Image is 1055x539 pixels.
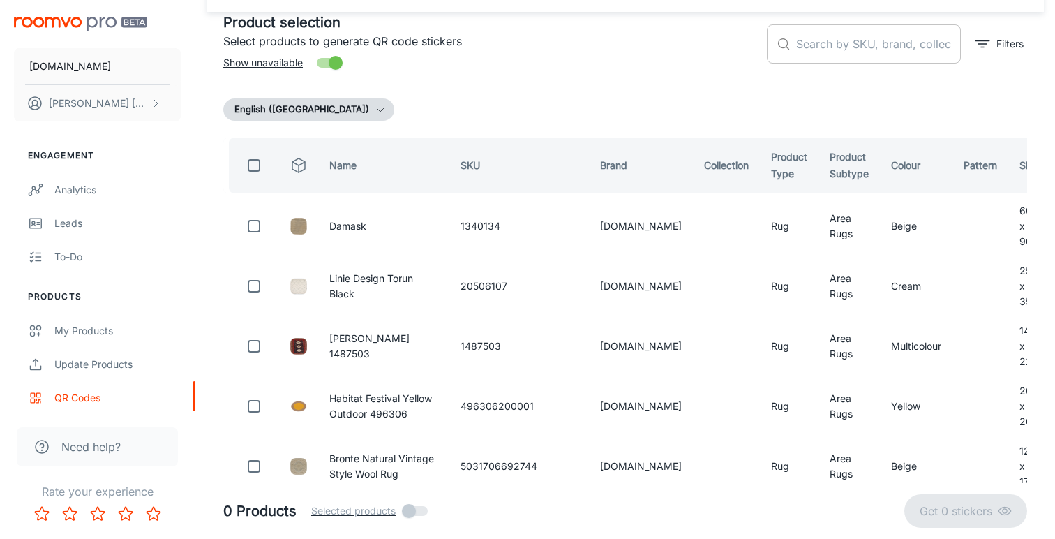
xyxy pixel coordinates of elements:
th: Collection [693,138,760,193]
td: [DOMAIN_NAME] [589,379,693,434]
button: Rate 4 star [112,500,140,528]
td: 496306200001 [449,379,589,434]
div: Analytics [54,182,181,198]
div: Update Products [54,357,181,372]
td: Area Rugs [818,319,880,374]
h5: Product selection [223,12,756,33]
td: Beige [880,439,952,494]
td: Beige [880,199,952,253]
td: Rug [760,319,818,374]
button: [DOMAIN_NAME] [14,48,181,84]
th: Name [318,138,449,193]
button: Rate 1 star [28,500,56,528]
td: [DOMAIN_NAME] [589,199,693,253]
td: Rug [760,259,818,313]
th: Product Subtype [818,138,880,193]
button: English ([GEOGRAPHIC_DATA]) [223,98,394,121]
td: 1340134 [449,199,589,253]
input: Search by SKU, brand, collection... [796,24,961,64]
td: Rug [760,439,818,494]
td: [PERSON_NAME] 1487503 [318,319,449,374]
p: Select products to generate QR code stickers [223,33,756,50]
td: Rug [760,379,818,434]
p: Filters [996,36,1024,52]
td: Area Rugs [818,439,880,494]
p: Rate your experience [11,483,184,500]
td: Cream [880,259,952,313]
td: Yellow [880,379,952,434]
th: Colour [880,138,952,193]
td: 1487503 [449,319,589,374]
td: Multicolour [880,319,952,374]
th: Product Type [760,138,818,193]
div: My Products [54,323,181,339]
button: Rate 3 star [84,500,112,528]
td: Area Rugs [818,259,880,313]
td: Damask [318,199,449,253]
div: QR Codes [54,390,181,406]
td: 5031706692744 [449,439,589,494]
td: [DOMAIN_NAME] [589,259,693,313]
td: 20506107 [449,259,589,313]
span: Need help? [61,438,121,455]
button: filter [972,33,1027,55]
td: [DOMAIN_NAME] [589,319,693,374]
button: [PERSON_NAME] [PERSON_NAME] [14,85,181,121]
div: Leads [54,216,181,231]
span: Selected products [311,503,396,519]
th: SKU [449,138,589,193]
td: Habitat Festival Yellow Outdoor 496306 [318,379,449,434]
p: [PERSON_NAME] [PERSON_NAME] [49,96,147,111]
div: To-do [54,249,181,265]
th: Brand [589,138,693,193]
td: Area Rugs [818,199,880,253]
td: Rug [760,199,818,253]
button: Rate 2 star [56,500,84,528]
td: Linie Design Torun Black [318,259,449,313]
h5: 0 Products [223,501,297,522]
button: Rate 5 star [140,500,167,528]
p: [DOMAIN_NAME] [29,59,111,74]
td: Area Rugs [818,379,880,434]
th: Pattern [952,138,1008,193]
td: Bronte Natural Vintage Style Wool Rug [318,439,449,494]
td: [DOMAIN_NAME] [589,439,693,494]
span: Show unavailable [223,55,303,71]
img: Roomvo PRO Beta [14,17,147,31]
